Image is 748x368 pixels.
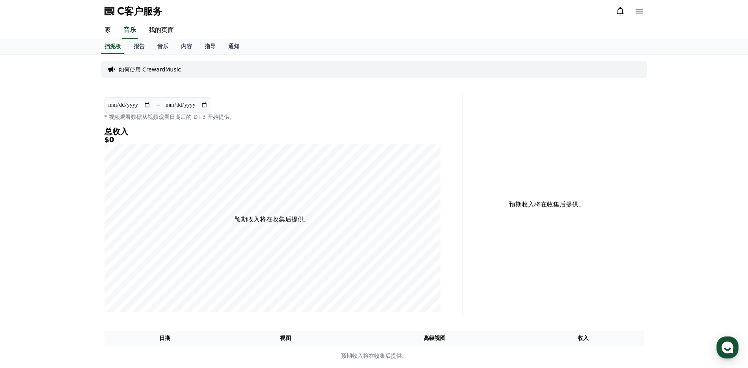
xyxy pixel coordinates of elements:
[105,352,644,360] p: 预期收入将在收集后提供。
[117,5,162,17] span: C客户服务
[222,39,246,54] a: 通知
[104,331,225,345] th: 日期
[523,331,644,345] th: 收入
[101,39,124,54] a: 挡泥板
[127,39,151,54] a: 报告
[198,39,222,54] a: 指导
[104,5,162,17] a: C客户服务
[119,66,181,73] a: 如何使用 CrewardMusic
[134,43,145,49] font: 报告
[104,43,121,49] font: 挡泥板
[235,215,310,224] p: 预期收入将在收集后提供。
[181,43,192,49] font: 内容
[104,127,440,136] h4: 总收入
[205,43,216,49] font: 指导
[151,39,175,54] a: 音乐
[469,200,625,209] p: 预期收入将在收集后提供。
[104,113,440,121] p: * 视频观看数据从视频观看日期后的 D+3 开始提供。
[175,39,198,54] a: 内容
[228,43,239,49] font: 通知
[157,43,168,49] font: 音乐
[346,331,523,345] th: 高级视图
[225,331,346,345] th: 视图
[98,22,117,39] a: 家
[104,136,440,144] h5: $0
[155,100,160,110] p: ~
[142,22,180,39] a: 我的页面
[122,22,138,39] a: 音乐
